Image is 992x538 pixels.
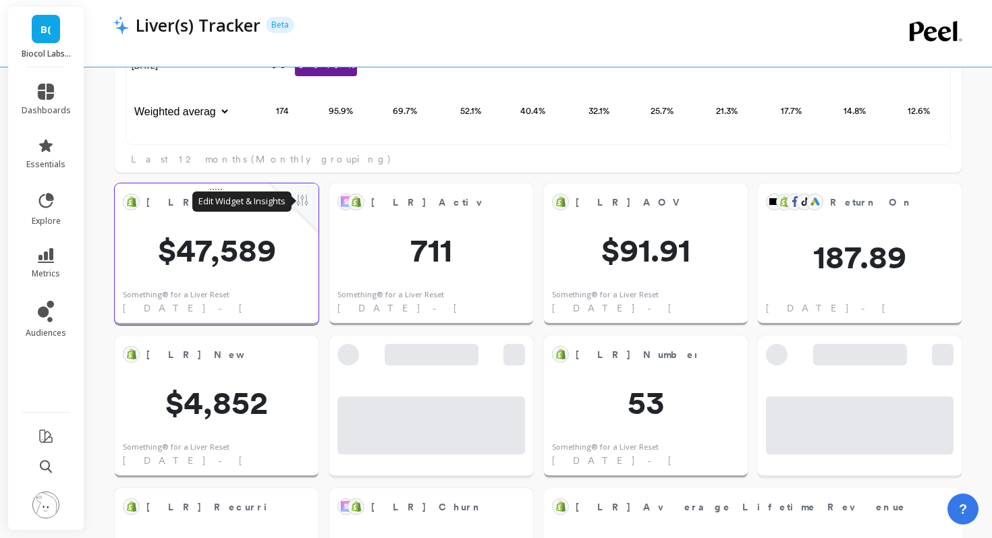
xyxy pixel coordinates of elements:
[551,101,613,121] p: 32.1%
[146,193,267,212] span: [LR] Total Sales
[337,301,538,315] span: [DATE] - [DATE]
[115,234,319,266] span: $47,589
[146,196,321,210] span: [LR] Total Sales
[552,442,659,453] div: Something® for a Liver Reset
[40,22,51,37] span: B(
[615,101,678,121] p: 25.7%
[146,500,400,514] span: [LR] Recurring Sub Sales
[487,101,549,121] p: 40.4%
[32,216,61,227] span: explore
[552,289,659,301] div: Something® for a Liver Reset
[146,498,267,516] span: [LR] Recurring Sub Sales
[959,500,967,518] span: ?
[576,196,688,210] span: [LR] AOV
[758,241,962,273] span: 187.89
[251,152,392,166] span: (Monthly grouping)
[576,193,696,212] span: [LR] AOV
[808,101,870,121] p: 14.8%
[113,16,129,34] img: header icon
[337,289,444,301] div: Something® for a Liver Reset
[576,345,696,364] span: [LR] Number of New Orders MTD
[22,105,71,116] span: dashboards
[552,301,752,315] span: [DATE] - [DATE]
[131,152,247,166] span: Last 12 months
[371,196,633,210] span: [LR] Active Subscriptions
[136,13,260,36] p: Liver(s) Tracker
[26,328,66,338] span: audiences
[32,268,60,279] span: metrics
[115,386,319,419] span: $4,852
[872,101,934,121] p: 12.6%
[544,386,748,419] span: 53
[830,193,910,212] span: Return On Advertising Spend (ROAS)
[371,500,678,514] span: [LR] Churned Subscriptions MTD
[123,289,229,301] div: Something® for a Liver Reset
[146,345,267,364] span: [LR] New Sub Sales
[123,454,323,467] span: [DATE] - [DATE]
[22,49,71,59] p: Biocol Labs (US)
[146,348,385,362] span: [LR] New Sub Sales
[947,494,979,525] button: ?
[680,101,742,121] p: 21.3%
[576,348,927,362] span: [LR] Number of New Orders MTD
[32,491,59,518] img: profile picture
[576,500,959,514] span: [LR] Average Lifetime Revenue (12M)
[744,101,806,121] p: 17.7%
[266,17,294,33] p: Beta
[576,498,911,516] span: [LR] Average Lifetime Revenue (12M)
[766,301,966,315] span: [DATE] - [DATE]
[26,159,65,170] span: essentials
[371,193,482,212] span: [LR] Active Subscriptions
[544,234,748,266] span: $91.91
[552,454,752,467] span: [DATE] - [DATE]
[329,234,533,266] span: 711
[123,301,323,315] span: [DATE] - [DATE]
[123,442,229,453] div: Something® for a Liver Reset
[371,498,482,516] span: [LR] Churned Subscriptions MTD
